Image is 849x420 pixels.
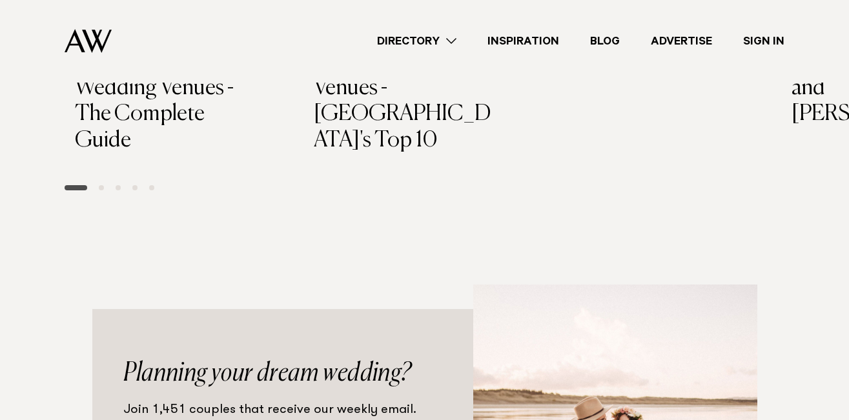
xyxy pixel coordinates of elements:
a: Advertise [635,33,728,50]
a: Blog [575,33,635,50]
h2: Planning your dream wedding? [123,361,442,386]
img: Auckland Weddings Logo [65,29,112,53]
h3: BYO Wedding Venues - [GEOGRAPHIC_DATA]'s Top 10 [314,49,501,154]
h3: Auckland Micro Wedding Venues - The Complete Guide [75,49,262,154]
a: Sign In [728,33,800,50]
a: Directory [362,33,472,50]
p: Join 1,451 couples that receive our weekly email. [123,402,442,418]
a: Inspiration [472,33,575,50]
